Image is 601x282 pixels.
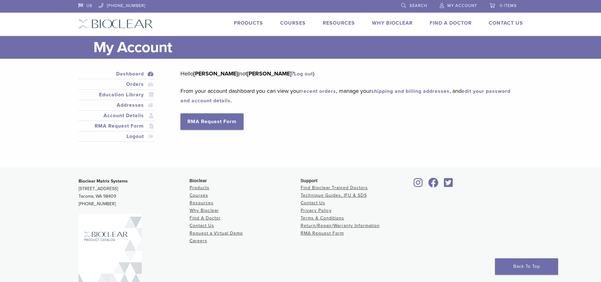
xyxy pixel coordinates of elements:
[80,133,154,140] a: Logout
[301,231,344,236] a: RMA Request Form
[447,3,477,8] span: My Account
[323,20,355,26] a: Resources
[79,178,128,184] strong: Bioclear Matrix Systems
[294,71,313,77] a: Log out
[80,70,154,78] a: Dashboard
[372,20,413,26] a: Why Bioclear
[410,3,427,8] span: Search
[78,19,153,28] img: Bioclear
[442,182,455,188] a: Bioclear
[190,185,209,190] a: Products
[430,20,472,26] a: Find A Doctor
[190,238,207,243] a: Careers
[234,20,263,26] a: Products
[80,112,154,119] a: Account Details
[190,223,214,228] a: Contact Us
[426,182,441,188] a: Bioclear
[500,3,517,8] span: 0 items
[78,69,155,149] nav: Account pages
[301,215,344,221] a: Terms & Conditions
[489,20,523,26] a: Contact Us
[190,193,208,198] a: Courses
[190,231,243,236] a: Request a Virtual Demo
[180,69,513,78] p: Hello (not ? )
[412,182,425,188] a: Bioclear
[190,215,221,221] a: Find A Doctor
[301,223,380,228] a: Return/Repair/Warranty Information
[193,70,238,77] strong: [PERSON_NAME]
[301,178,318,183] span: Support
[247,70,292,77] strong: [PERSON_NAME]
[80,81,154,88] a: Orders
[280,20,306,26] a: Courses
[80,122,154,130] a: RMA Request Form
[301,88,336,94] a: recent orders
[190,178,207,183] span: Bioclear
[301,208,332,213] a: Privacy Policy
[180,86,513,105] p: From your account dashboard you can view your , manage your , and .
[301,193,367,198] a: Technique Guides, IFU & SDS
[80,101,154,109] a: Addresses
[301,185,368,190] a: Find Bioclear Trained Doctors
[371,88,450,94] a: shipping and billing addresses
[301,200,325,206] a: Contact Us
[93,36,523,59] h1: My Account
[495,258,558,275] a: Back To Top
[180,113,244,130] a: RMA Request Form
[80,91,154,99] a: Education Library
[79,177,190,208] p: [STREET_ADDRESS] Tacoma, WA 98409 [PHONE_NUMBER]
[190,200,214,206] a: Resources
[190,208,219,213] a: Why Bioclear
